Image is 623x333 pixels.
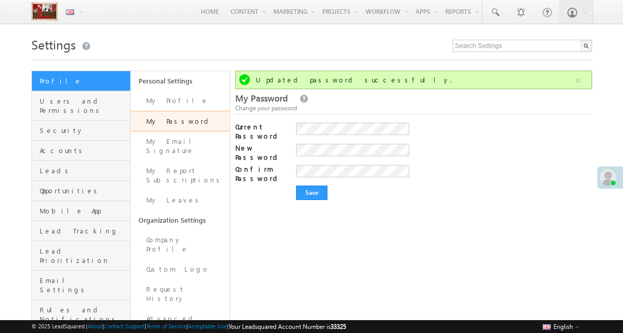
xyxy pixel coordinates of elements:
[256,75,573,85] div: Updated password successfully.
[331,323,346,330] span: 33325
[32,161,130,181] a: Leads
[131,190,230,210] a: My Leaves
[40,126,128,135] span: Security
[296,186,327,200] input: Save
[553,323,573,330] span: English
[146,323,186,329] a: Terms of Service
[40,305,128,324] span: Rules and Notifications
[131,230,230,259] a: Company Profile
[235,104,592,113] div: Change your password
[131,259,230,279] a: Custom Logo
[32,181,130,201] a: Opportunities
[40,206,128,215] span: Mobile App
[131,91,230,111] a: My Profile
[32,201,130,221] a: Mobile App
[229,323,346,330] span: Your Leadsquared Account Number is
[31,322,346,331] span: © 2025 LeadSquared | | | | |
[31,3,58,21] img: Custom Logo
[32,221,130,241] a: Lead Tracking
[40,276,128,294] span: Email Settings
[40,96,128,115] span: Users and Permissions
[40,76,128,86] span: Profile
[32,141,130,161] a: Accounts
[32,71,130,91] a: Profile
[235,92,288,104] span: My Password
[131,131,230,161] a: My Email Signature
[131,161,230,190] a: My Report Subscriptions
[32,121,130,141] a: Security
[32,241,130,271] a: Lead Prioritization
[131,210,230,230] a: Organization Settings
[104,323,145,329] a: Contact Support
[453,40,592,52] input: Search Settings
[40,166,128,175] span: Leads
[235,122,287,141] label: Current Password
[32,271,130,300] a: Email Settings
[235,143,287,162] label: New Password
[32,300,130,329] a: Rules and Notifications
[40,186,128,195] span: Opportunities
[540,320,581,332] button: English
[131,71,230,91] a: Personal Settings
[40,246,128,265] span: Lead Prioritization
[31,36,76,53] span: Settings
[40,226,128,236] span: Lead Tracking
[235,164,287,183] label: Confirm Password
[40,146,128,155] span: Accounts
[188,323,227,329] a: Acceptable Use
[32,91,130,121] a: Users and Permissions
[131,279,230,309] a: Request History
[88,323,102,329] a: About
[131,111,230,131] a: My Password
